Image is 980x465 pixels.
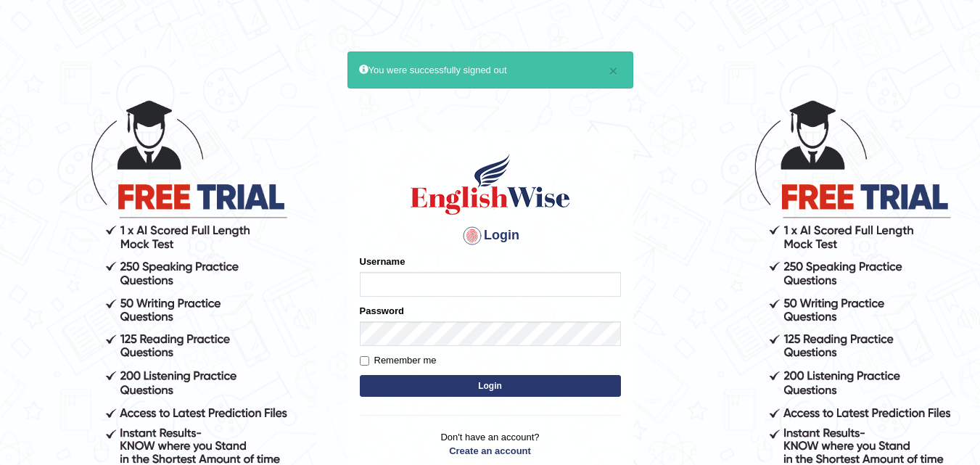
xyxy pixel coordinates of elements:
img: Logo of English Wise sign in for intelligent practice with AI [408,152,573,217]
label: Username [360,255,405,268]
label: Remember me [360,353,437,368]
div: You were successfully signed out [347,52,633,89]
button: Login [360,375,621,397]
input: Remember me [360,356,369,366]
button: × [609,63,617,78]
a: Create an account [360,444,621,458]
label: Password [360,304,404,318]
h4: Login [360,224,621,247]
